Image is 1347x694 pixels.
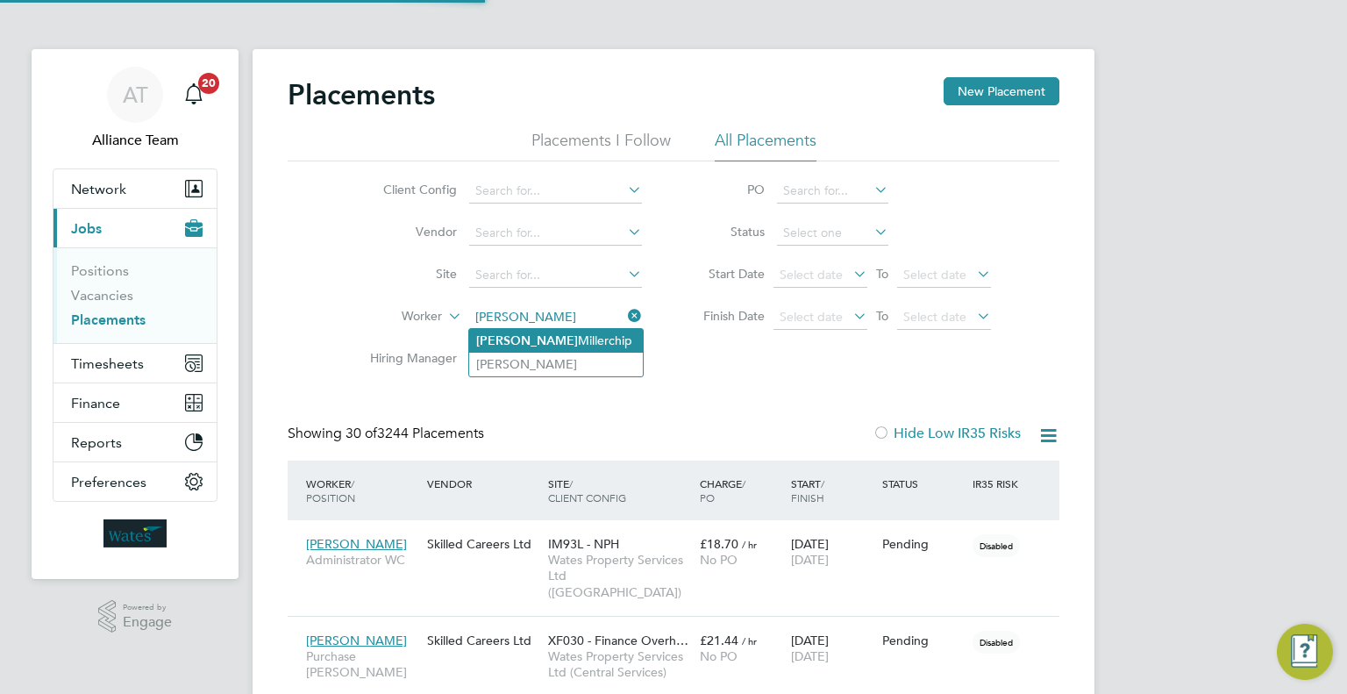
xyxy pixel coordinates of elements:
span: 3244 Placements [346,425,484,442]
span: [DATE] [791,552,829,568]
span: No PO [700,648,738,664]
button: Preferences [53,462,217,501]
span: Engage [123,615,172,630]
span: / hr [742,634,757,647]
h2: Placements [288,77,435,112]
span: / Client Config [548,476,626,504]
a: Positions [71,262,129,279]
li: [PERSON_NAME] [469,353,643,376]
button: New Placement [944,77,1059,105]
label: Worker [341,308,442,326]
span: Powered by [123,600,172,615]
span: Preferences [71,474,146,490]
a: Vacancies [71,287,133,304]
div: Jobs [53,247,217,343]
label: Vendor [356,224,457,240]
input: Search for... [469,179,642,204]
div: Pending [882,633,965,648]
input: Search for... [469,305,642,330]
li: Millerchip [469,329,643,353]
span: Wates Property Services Ltd ([GEOGRAPHIC_DATA]) [548,552,691,600]
span: Alliance Team [53,130,217,151]
span: Jobs [71,220,102,237]
div: [DATE] [787,527,878,576]
a: [PERSON_NAME]Administrator WCSkilled Careers LtdIM93L - NPHWates Property Services Ltd ([GEOGRAPH... [302,526,1059,541]
b: [PERSON_NAME] [476,333,578,348]
label: Site [356,266,457,282]
span: Select date [780,267,843,283]
span: Disabled [973,631,1020,654]
a: Placements [71,311,146,328]
span: Select date [780,309,843,325]
label: PO [686,182,765,197]
span: / Position [306,476,355,504]
span: Select date [903,267,966,283]
span: Finance [71,395,120,411]
span: XF030 - Finance Overh… [548,633,688,648]
div: Pending [882,536,965,552]
span: / hr [742,538,757,551]
div: Skilled Careers Ltd [423,527,544,561]
input: Select one [777,221,888,246]
input: Search for... [777,179,888,204]
a: ATAlliance Team [53,67,217,151]
span: Timesheets [71,355,144,372]
span: [PERSON_NAME] [306,633,407,648]
a: Powered byEngage [98,600,173,633]
span: [PERSON_NAME] [306,536,407,552]
a: [PERSON_NAME]Purchase [PERSON_NAME]Skilled Careers LtdXF030 - Finance Overh…Wates Property Servic... [302,623,1059,638]
label: Start Date [686,266,765,282]
img: wates-logo-retina.png [103,519,167,547]
button: Engage Resource Center [1277,624,1333,680]
button: Network [53,169,217,208]
div: Worker [302,468,423,513]
nav: Main navigation [32,49,239,579]
span: No PO [700,552,738,568]
li: Placements I Follow [531,130,671,161]
li: All Placements [715,130,816,161]
span: / Finish [791,476,824,504]
span: / PO [700,476,745,504]
span: Reports [71,434,122,451]
span: 30 of [346,425,377,442]
span: AT [123,83,148,106]
span: £18.70 [700,536,738,552]
div: Charge [695,468,787,513]
div: Start [787,468,878,513]
button: Reports [53,423,217,461]
input: Search for... [469,263,642,288]
span: Select date [903,309,966,325]
label: Status [686,224,765,240]
span: To [871,262,894,285]
label: Client Config [356,182,457,197]
div: Status [878,468,969,499]
a: Go to home page [53,519,217,547]
span: Administrator WC [306,552,418,568]
span: Network [71,181,126,197]
span: To [871,304,894,327]
span: IM93L - NPH [548,536,619,552]
div: [DATE] [787,624,878,673]
div: Vendor [423,468,544,499]
span: Purchase [PERSON_NAME] [306,648,418,680]
div: IR35 Risk [968,468,1029,499]
div: Site [544,468,695,513]
input: Search for... [469,221,642,246]
button: Timesheets [53,344,217,383]
label: Hiring Manager [356,350,457,366]
div: Skilled Careers Ltd [423,624,544,657]
span: Wates Property Services Ltd (Central Services) [548,648,691,680]
span: 20 [198,73,219,94]
span: [DATE] [791,648,829,664]
span: £21.44 [700,633,738,648]
button: Finance [53,383,217,422]
a: 20 [176,67,211,123]
span: Disabled [973,534,1020,557]
label: Finish Date [686,308,765,324]
div: Showing [288,425,488,443]
label: Hide Low IR35 Risks [873,425,1021,442]
button: Jobs [53,209,217,247]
